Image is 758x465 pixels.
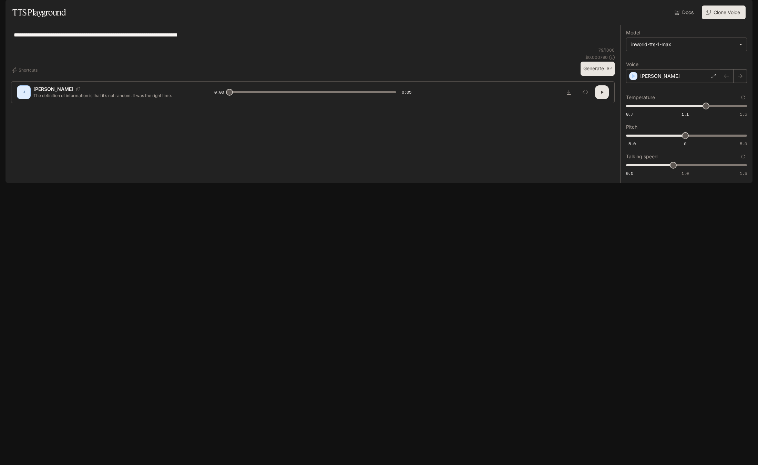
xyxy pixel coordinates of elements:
button: Inspect [578,85,592,99]
p: Pitch [626,125,637,129]
span: 1.0 [682,170,689,176]
button: Generate⌘⏎ [581,62,615,76]
span: 0.5 [626,170,633,176]
p: $ 0.000790 [585,54,608,60]
button: Reset to default [739,94,747,101]
span: 1.5 [740,170,747,176]
span: 0 [684,141,686,147]
span: 0:00 [214,89,224,96]
h1: TTS Playground [12,6,66,19]
span: -5.0 [626,141,636,147]
p: The definition of information is that it’s not random. It was the right time. [33,93,198,98]
p: [PERSON_NAME] [640,73,680,80]
button: Shortcuts [11,65,40,76]
p: Temperature [626,95,655,100]
p: Model [626,30,640,35]
span: 1.5 [740,111,747,117]
a: Docs [673,6,696,19]
p: Talking speed [626,154,658,159]
div: inworld-tts-1-max [631,41,736,48]
button: Reset to default [739,153,747,160]
button: open drawer [5,3,18,16]
span: 5.0 [740,141,747,147]
div: J [18,87,29,98]
p: Voice [626,62,638,67]
span: 0:05 [402,89,411,96]
button: Download audio [562,85,576,99]
button: Copy Voice ID [73,87,83,91]
span: 0.7 [626,111,633,117]
p: [PERSON_NAME] [33,86,73,93]
button: Clone Voice [702,6,746,19]
span: 1.1 [682,111,689,117]
p: 79 / 1000 [598,47,615,53]
div: inworld-tts-1-max [626,38,747,51]
p: ⌘⏎ [607,67,612,71]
